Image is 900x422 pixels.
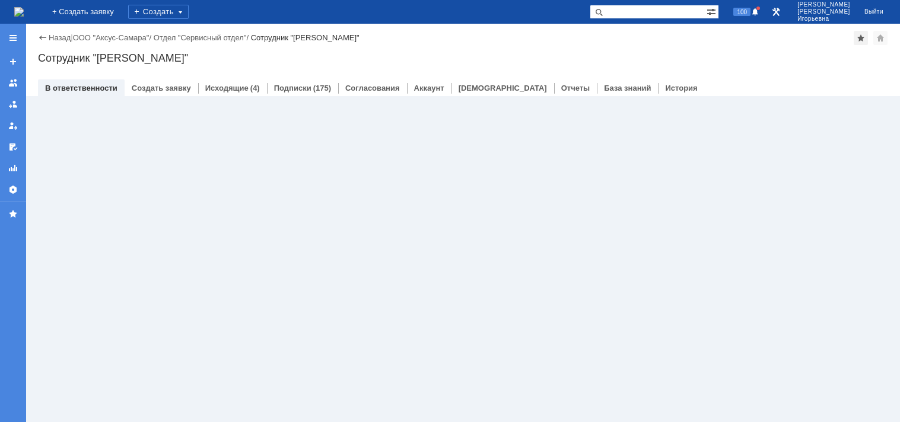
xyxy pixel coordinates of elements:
div: (175) [313,84,331,92]
div: Сотрудник "[PERSON_NAME]" [251,33,360,42]
div: / [154,33,251,42]
a: Заявки в моей ответственности [4,95,23,114]
a: Перейти на домашнюю страницу [14,7,24,17]
span: 100 [733,8,750,16]
a: Создать заявку [4,52,23,71]
div: Сделать домашней страницей [873,31,888,45]
span: [PERSON_NAME] [797,1,850,8]
a: Исходящие [205,84,249,92]
div: | [71,33,72,41]
div: Добавить в избранное [854,31,868,45]
div: Создать [128,5,189,19]
a: ООО "Аксус-Самара" [73,33,150,42]
span: Расширенный поиск [707,5,718,17]
span: Игорьевна [797,15,850,23]
a: Согласования [345,84,400,92]
a: Аккаунт [414,84,444,92]
div: (4) [250,84,260,92]
a: Отчеты [4,159,23,178]
div: Сотрудник "[PERSON_NAME]" [38,52,888,64]
a: База знаний [604,84,651,92]
img: logo [14,7,24,17]
a: Назад [49,33,71,42]
a: История [665,84,697,92]
a: Мои заявки [4,116,23,135]
a: В ответственности [45,84,117,92]
span: [PERSON_NAME] [797,8,850,15]
a: Отчеты [561,84,590,92]
a: Отдел "Сервисный отдел" [154,33,247,42]
a: Перейти в интерфейс администратора [769,5,783,19]
a: Настройки [4,180,23,199]
a: Подписки [274,84,311,92]
a: Мои согласования [4,138,23,156]
div: / [73,33,154,42]
a: Создать заявку [132,84,191,92]
a: Заявки на командах [4,73,23,92]
a: [DEMOGRAPHIC_DATA] [459,84,547,92]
